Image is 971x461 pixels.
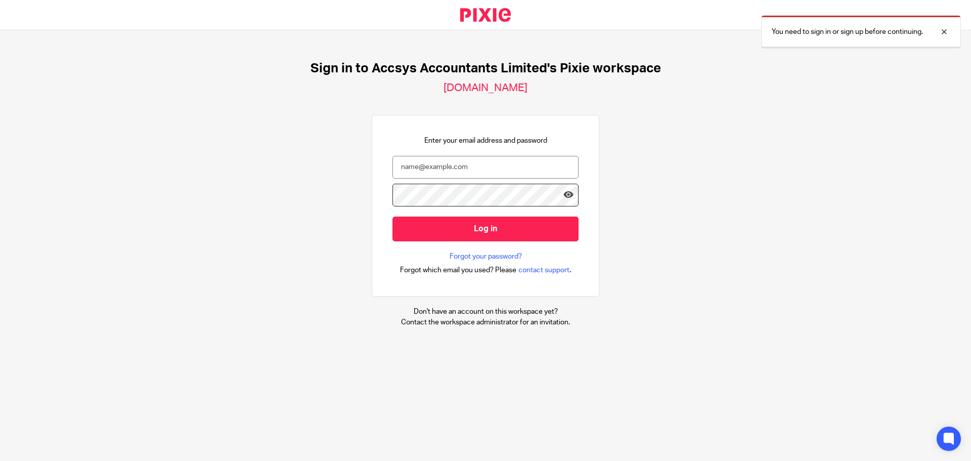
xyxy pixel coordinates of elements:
p: Enter your email address and password [424,136,547,146]
input: name@example.com [392,156,579,179]
div: . [400,264,571,276]
h2: [DOMAIN_NAME] [444,81,527,95]
span: Forgot which email you used? Please [400,265,516,275]
h1: Sign in to Accsys Accountants Limited's Pixie workspace [311,61,661,76]
input: Log in [392,217,579,241]
span: contact support [518,265,569,275]
a: Forgot your password? [450,252,522,262]
p: You need to sign in or sign up before continuing. [772,27,923,37]
p: Don't have an account on this workspace yet? [401,307,570,317]
p: Contact the workspace administrator for an invitation. [401,317,570,327]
